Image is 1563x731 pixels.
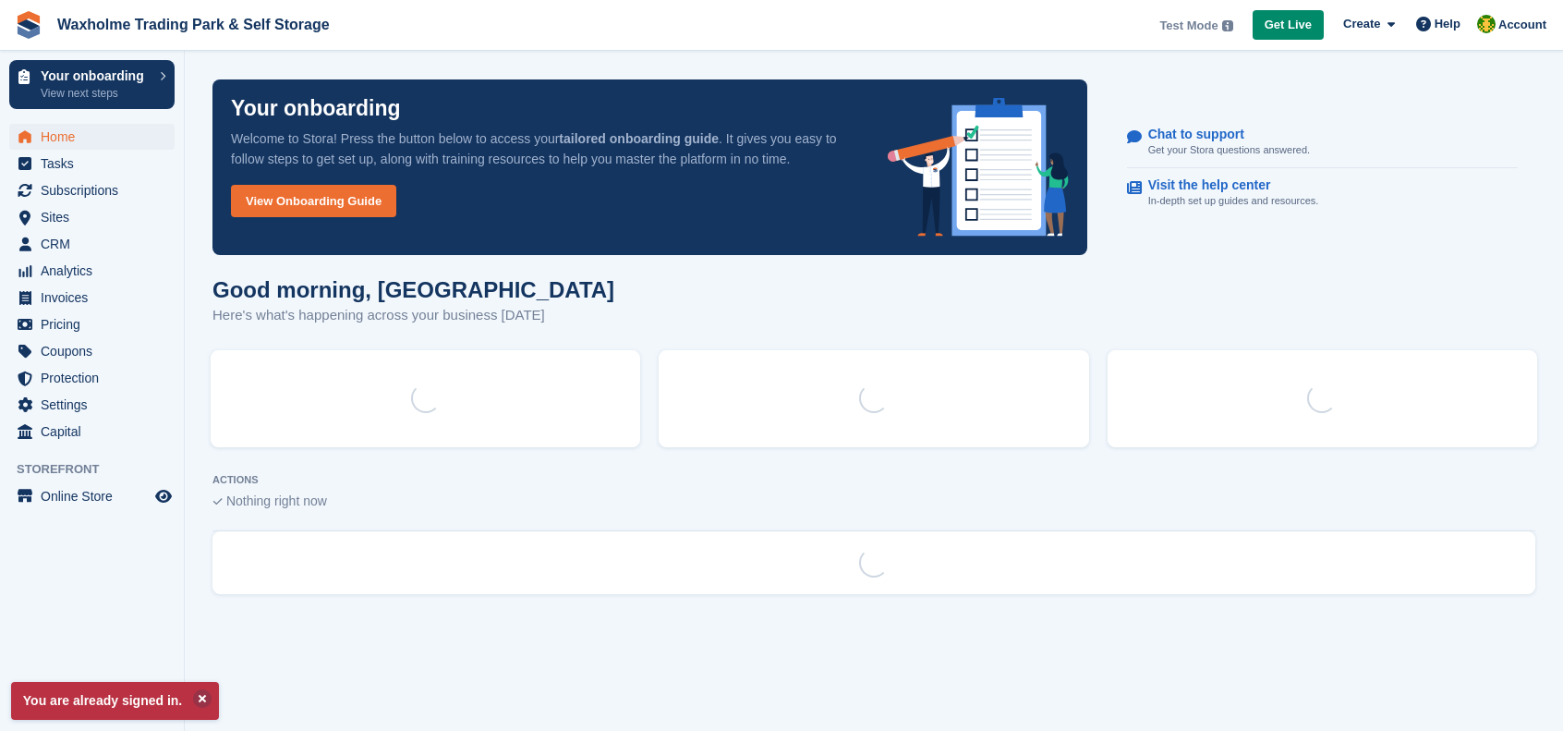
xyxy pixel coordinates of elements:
[231,98,401,119] p: Your onboarding
[1127,168,1518,218] a: Visit the help center In-depth set up guides and resources.
[41,204,151,230] span: Sites
[231,185,396,217] a: View Onboarding Guide
[9,204,175,230] a: menu
[41,85,151,102] p: View next steps
[9,311,175,337] a: menu
[231,128,858,169] p: Welcome to Stora! Press the button below to access your . It gives you easy to follow steps to ge...
[1148,193,1319,209] p: In-depth set up guides and resources.
[41,151,151,177] span: Tasks
[9,419,175,445] a: menu
[1127,117,1518,168] a: Chat to support Get your Stora questions answered.
[41,311,151,337] span: Pricing
[1435,15,1460,33] span: Help
[41,124,151,150] span: Home
[9,231,175,257] a: menu
[9,258,175,284] a: menu
[212,474,1535,486] p: ACTIONS
[41,338,151,364] span: Coupons
[212,277,614,302] h1: Good morning, [GEOGRAPHIC_DATA]
[1148,177,1304,193] p: Visit the help center
[9,365,175,391] a: menu
[11,682,219,720] p: You are already signed in.
[41,365,151,391] span: Protection
[9,60,175,109] a: Your onboarding View next steps
[17,460,184,479] span: Storefront
[41,258,151,284] span: Analytics
[41,419,151,445] span: Capital
[1148,127,1295,142] p: Chat to support
[1265,16,1312,34] span: Get Live
[9,285,175,311] a: menu
[50,9,337,40] a: Waxholme Trading Park & Self Storage
[41,285,151,311] span: Invoices
[41,177,151,203] span: Subscriptions
[1159,17,1218,35] span: Test Mode
[559,131,719,146] strong: tailored onboarding guide
[41,392,151,418] span: Settings
[9,151,175,177] a: menu
[9,177,175,203] a: menu
[41,231,151,257] span: CRM
[41,69,151,82] p: Your onboarding
[1148,142,1310,158] p: Get your Stora questions answered.
[888,98,1069,237] img: onboarding-info-6c161a55d2c0e0a8cae90662b2fe09162a5109e8cc188191df67fb4f79e88e88.svg
[1222,20,1233,31] img: icon-info-grey-7440780725fd019a000dd9b08b2336e03edf1995a4989e88bcd33f0948082b44.svg
[1498,16,1546,34] span: Account
[15,11,42,39] img: stora-icon-8386f47178a22dfd0bd8f6a31ec36ba5ce8667c1dd55bd0f319d3a0aa187defe.svg
[152,485,175,507] a: Preview store
[41,483,151,509] span: Online Store
[9,338,175,364] a: menu
[212,305,614,326] p: Here's what's happening across your business [DATE]
[9,392,175,418] a: menu
[212,498,223,506] img: blank_slate_check_icon-ba018cac091ee9be17c0a81a6c232d5eb81de652e7a59be601be346b1b6ddf79.svg
[1253,10,1324,41] a: Get Live
[9,483,175,509] a: menu
[226,493,327,508] span: Nothing right now
[9,124,175,150] a: menu
[1343,15,1380,33] span: Create
[1477,15,1496,33] img: Waxholme Self Storage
